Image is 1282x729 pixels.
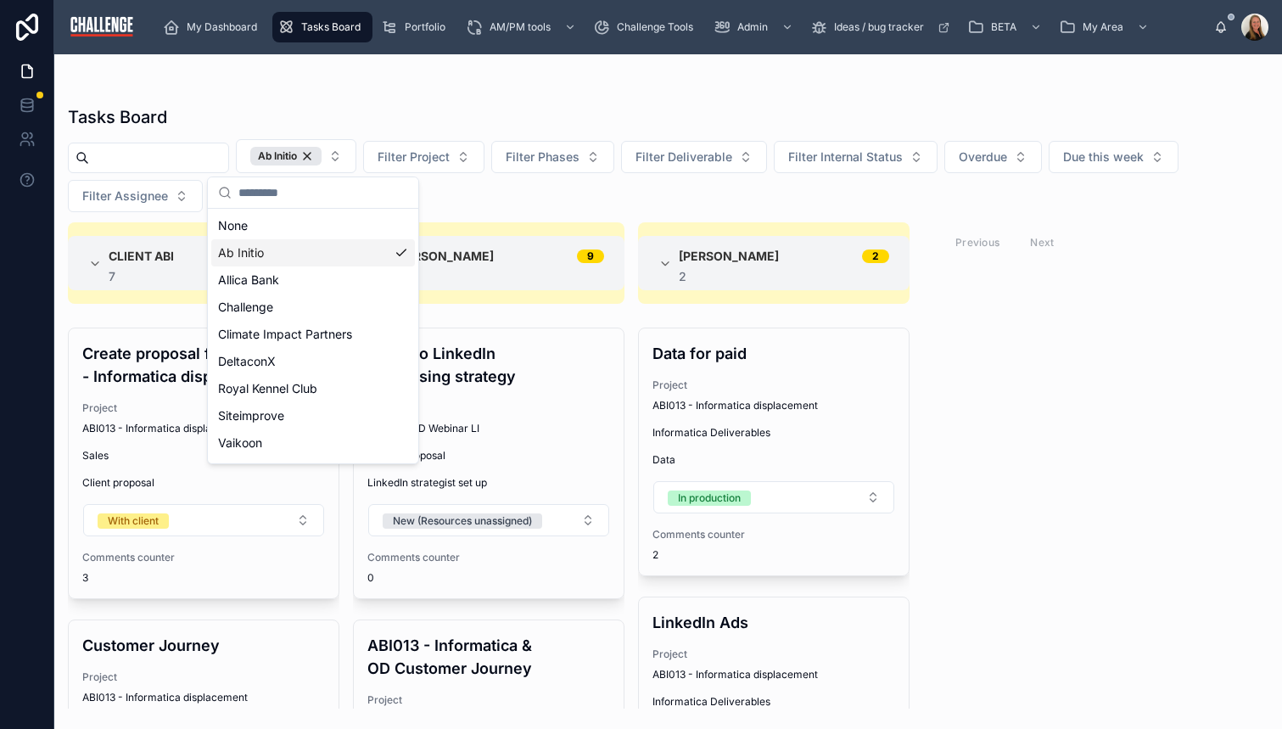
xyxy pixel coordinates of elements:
[1049,141,1178,173] button: Select Button
[208,209,418,463] div: Suggestions
[367,476,610,490] span: LinkedIn strategist set up
[872,250,879,263] div: 2
[1083,20,1123,34] span: My Area
[272,12,372,42] a: Tasks Board
[82,571,325,585] span: 3
[218,299,273,316] span: Challenge
[461,12,585,42] a: AM/PM tools
[82,634,325,657] h4: Customer Journey
[187,20,257,34] span: My Dashboard
[652,453,895,467] span: Data
[959,149,1007,165] span: Overdue
[652,379,895,392] span: Project
[991,20,1016,34] span: BETA
[652,548,895,562] span: 2
[737,20,768,34] span: Admin
[491,141,614,173] button: Select Button
[82,691,248,704] span: ABI013 - Informatica displacement
[353,328,624,599] a: Ab Initio LinkedIn advertising strategyProjectABI012 - OD Webinar LIBudget proposalLinkedIn strat...
[149,8,1214,46] div: scrollable content
[363,141,484,173] button: Select Button
[805,12,959,42] a: Ideas / bug tracker
[1063,149,1144,165] span: Due this week
[218,407,284,424] span: Siteimprove
[621,141,767,173] button: Select Button
[108,513,159,529] div: With client
[708,12,802,42] a: Admin
[394,270,604,283] div: 9
[250,147,322,165] button: Unselect 7
[652,611,895,634] h4: LinkedIn Ads
[506,149,579,165] span: Filter Phases
[652,399,818,412] span: ABI013 - Informatica displacement
[158,12,269,42] a: My Dashboard
[82,476,325,490] span: Client proposal
[638,328,910,576] a: Data for paidProjectABI013 - Informatica displacementInformatica DeliverablesDataSelect ButtonCom...
[679,248,779,265] span: [PERSON_NAME]
[393,513,532,529] div: New (Resources unassigned)
[68,180,203,212] button: Select Button
[367,634,610,680] h4: ABI013 - Informatica & OD Customer Journey
[301,20,361,34] span: Tasks Board
[376,12,457,42] a: Portfolio
[218,244,264,261] span: Ab Initio
[218,326,352,343] span: Climate Impact Partners
[68,14,136,41] img: App logo
[367,449,610,463] span: Budget proposal
[218,380,317,397] span: Royal Kennel Club
[218,272,279,289] span: Allica Bank
[678,491,741,506] div: In production
[82,551,325,564] span: Comments counter
[218,435,262,451] span: Vaikoon
[587,250,594,263] div: 9
[635,149,732,165] span: Filter Deliverable
[490,20,551,34] span: AM/PM tools
[82,449,325,463] span: Sales
[834,20,924,34] span: Ideas / bug tracker
[679,270,889,283] div: 2
[588,12,705,42] a: Challenge Tools
[218,462,301,479] span: Wordpress VIP
[367,693,610,707] span: Project
[83,504,324,536] button: Select Button
[652,342,895,365] h4: Data for paid
[82,422,248,435] span: ABI013 - Informatica displacement
[367,342,610,388] h4: Ab Initio LinkedIn advertising strategy
[109,270,319,283] div: 7
[82,342,325,388] h4: Create proposal for: ABI013 - Informatica displacement
[652,695,895,709] span: Informatica Deliverables
[82,670,325,684] span: Project
[258,149,297,163] span: Ab Initio
[236,139,356,173] button: Select Button
[652,426,895,440] span: Informatica Deliverables
[367,551,610,564] span: Comments counter
[652,528,895,541] span: Comments counter
[378,149,450,165] span: Filter Project
[653,481,894,513] button: Select Button
[368,504,609,536] button: Select Button
[962,12,1050,42] a: BETA
[944,141,1042,173] button: Select Button
[652,648,895,661] span: Project
[405,20,445,34] span: Portfolio
[82,188,168,205] span: Filter Assignee
[68,105,167,129] h1: Tasks Board
[774,141,938,173] button: Select Button
[367,401,610,415] span: Project
[367,422,479,435] span: ABI012 - OD Webinar LI
[367,571,610,585] span: 0
[394,248,494,265] span: [PERSON_NAME]
[218,353,276,370] span: DeltaconX
[68,328,339,599] a: Create proposal for: ABI013 - Informatica displacementProjectABI013 - Informatica displacementSal...
[109,248,174,265] span: Client ABI
[1054,12,1157,42] a: My Area
[82,401,325,415] span: Project
[211,212,415,239] div: None
[788,149,903,165] span: Filter Internal Status
[617,20,693,34] span: Challenge Tools
[652,668,818,681] span: ABI013 - Informatica displacement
